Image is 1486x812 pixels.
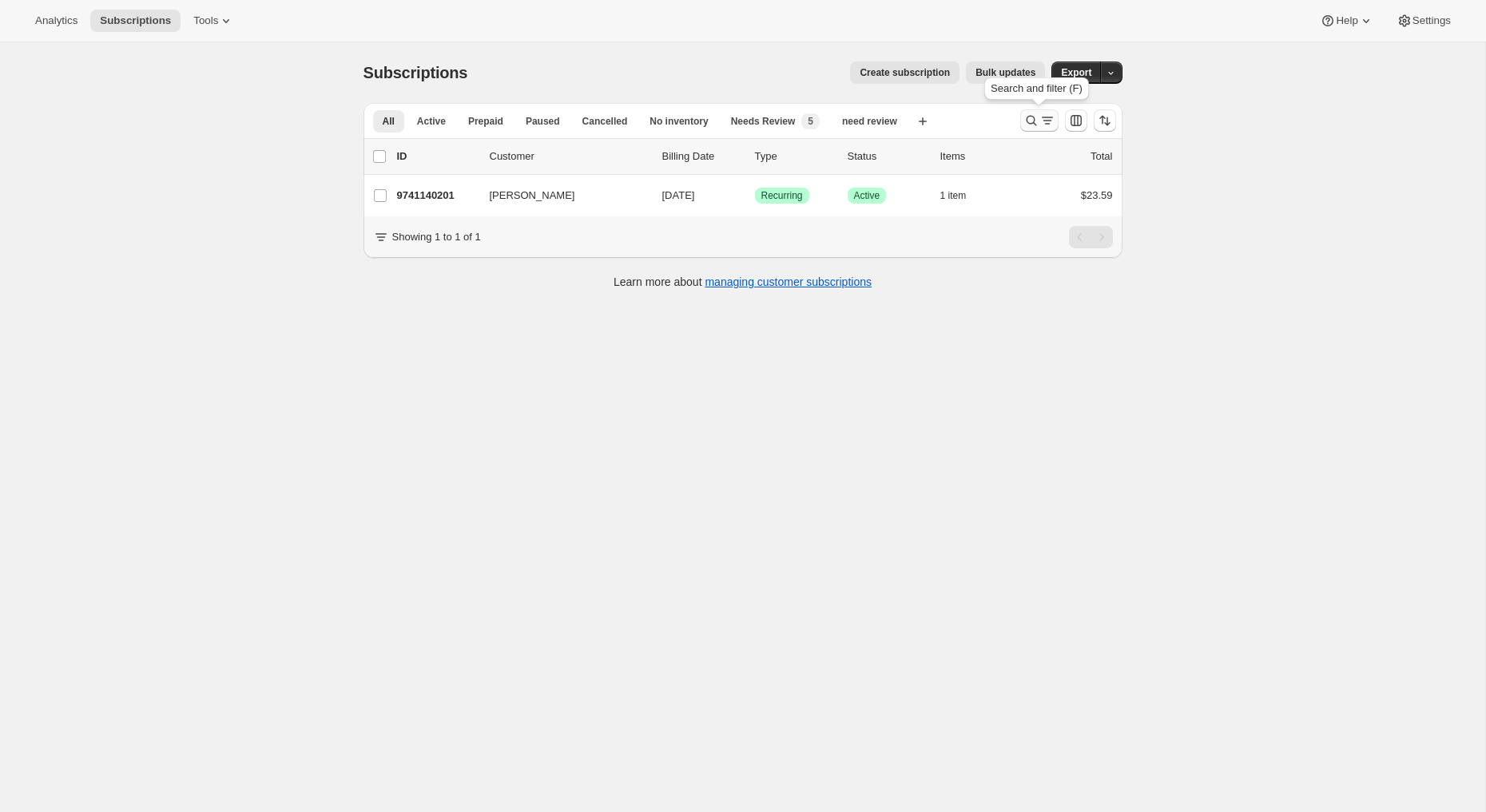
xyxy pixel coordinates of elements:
[850,61,960,84] button: Create subscription
[940,189,967,202] span: 1 item
[854,189,880,202] span: Active
[940,149,1020,164] div: Items
[383,115,395,128] span: All
[650,115,708,128] span: No inventory
[860,66,950,79] span: Create subscription
[490,149,650,164] p: Customer
[1020,109,1059,132] button: Search and filter results
[397,149,1113,164] div: IDCustomerBilling DateTypeStatusItemsTotal
[397,188,477,204] p: 9741140201
[705,275,872,288] a: managing customer subscriptions
[1061,66,1091,79] span: Export
[1065,109,1087,132] button: Customize table column order and visibility
[397,149,477,164] p: ID
[848,149,928,164] p: Status
[966,61,1045,84] button: Bulk updates
[662,189,695,201] span: [DATE]
[490,188,575,204] span: [PERSON_NAME]
[975,66,1035,79] span: Bulk updates
[1069,226,1113,248] nav: Pagination
[842,115,897,128] span: need review
[755,149,835,164] div: Type
[1051,61,1101,84] button: Export
[417,115,446,128] span: Active
[364,64,468,81] span: Subscriptions
[35,14,77,27] span: Analytics
[184,10,244,32] button: Tools
[392,229,481,245] p: Showing 1 to 1 of 1
[193,14,218,27] span: Tools
[614,274,872,290] p: Learn more about
[1081,189,1113,201] span: $23.59
[808,115,813,128] span: 5
[1336,14,1357,27] span: Help
[100,14,171,27] span: Subscriptions
[90,10,181,32] button: Subscriptions
[1091,149,1112,164] p: Total
[1412,14,1451,27] span: Settings
[526,115,560,128] span: Paused
[940,184,984,207] button: 1 item
[1387,10,1460,32] button: Settings
[1310,10,1383,32] button: Help
[468,115,503,128] span: Prepaid
[397,184,1113,207] div: 9741140201[PERSON_NAME][DATE]SuccessRecurringSuccessActive1 item$23.59
[910,110,936,133] button: Create new view
[582,115,628,128] span: Cancelled
[26,10,87,32] button: Analytics
[480,183,640,208] button: [PERSON_NAME]
[731,115,796,128] span: Needs Review
[1094,109,1116,132] button: Sort the results
[761,189,803,202] span: Recurring
[662,149,742,164] p: Billing Date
